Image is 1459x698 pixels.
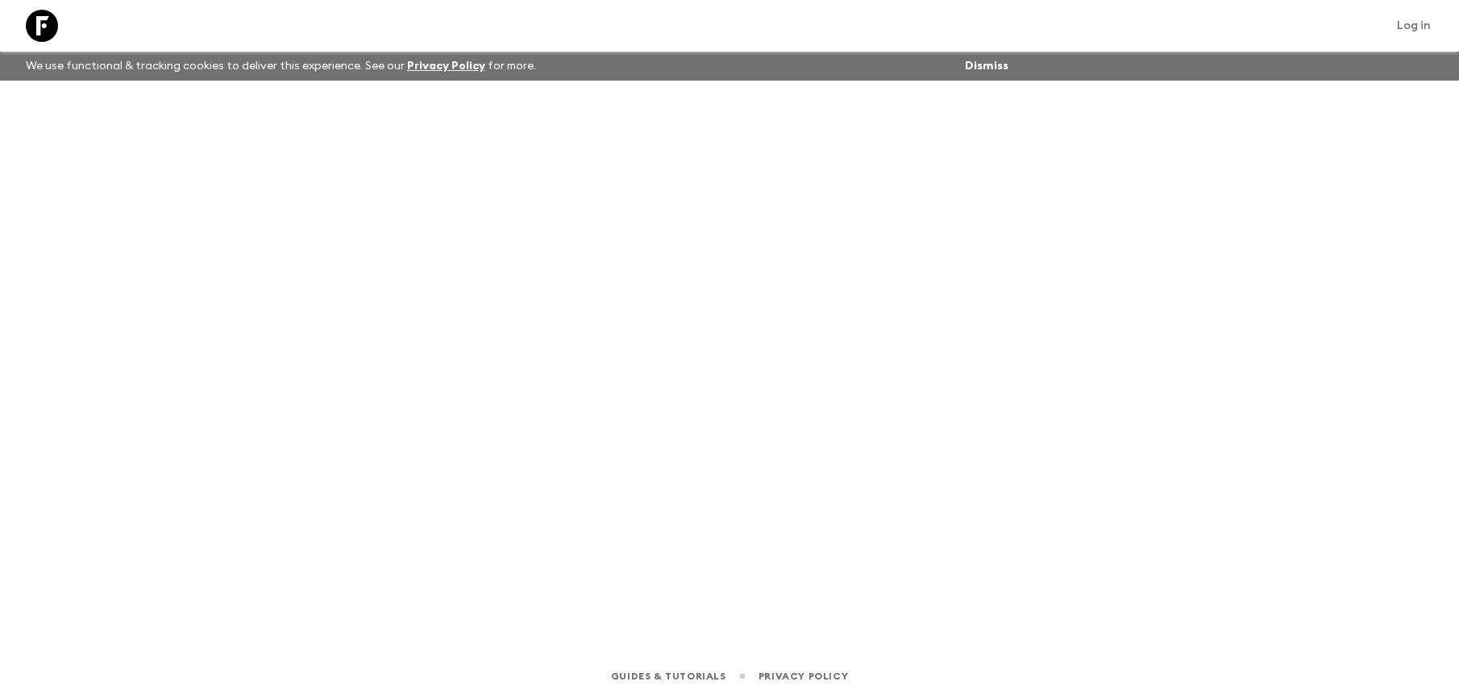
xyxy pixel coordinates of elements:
a: Privacy Policy [407,60,485,72]
a: Privacy Policy [759,667,848,685]
button: Dismiss [961,55,1012,77]
a: Log in [1388,15,1440,37]
a: Guides & Tutorials [611,667,726,685]
p: We use functional & tracking cookies to deliver this experience. See our for more. [19,52,542,81]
